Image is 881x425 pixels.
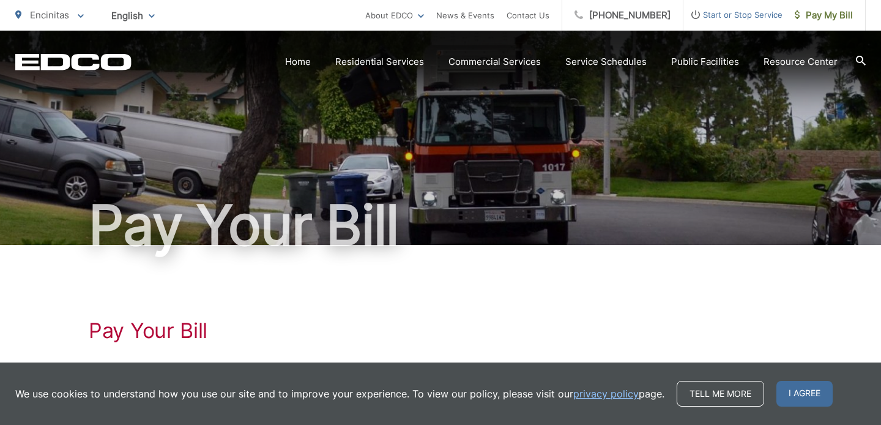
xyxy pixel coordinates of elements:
span: Encinitas [30,9,69,21]
p: to View, Pay, and Manage Your Bill Online [89,361,792,376]
span: I agree [776,381,833,407]
a: About EDCO [365,8,424,23]
h1: Pay Your Bill [89,318,792,343]
a: EDCD logo. Return to the homepage. [15,53,132,70]
a: Click Here [89,361,134,376]
span: English [102,5,164,26]
a: Home [285,55,311,69]
span: Pay My Bill [795,8,853,23]
a: privacy policy [573,386,639,401]
h1: Pay Your Bill [15,195,866,256]
a: News & Events [436,8,494,23]
a: Commercial Services [448,55,541,69]
a: Resource Center [764,55,838,69]
a: Residential Services [335,55,424,69]
a: Service Schedules [565,55,647,69]
a: Contact Us [507,8,549,23]
a: Public Facilities [671,55,739,69]
p: We use cookies to understand how you use our site and to improve your experience. To view our pol... [15,386,664,401]
a: Tell me more [677,381,764,407]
